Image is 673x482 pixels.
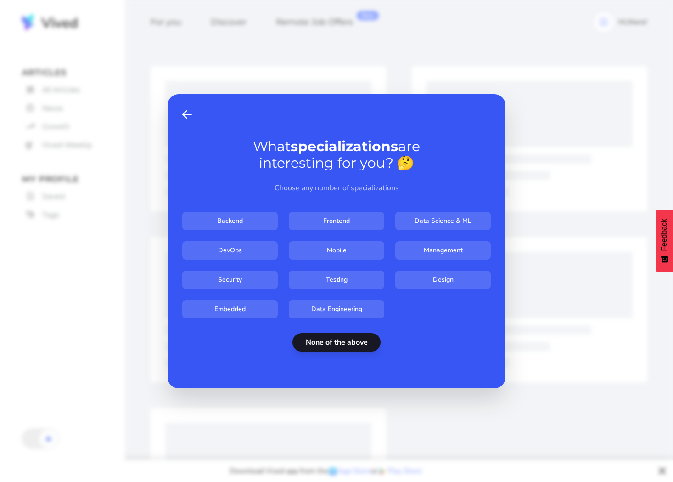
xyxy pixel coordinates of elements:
button: None of the above [292,333,381,352]
input: Data Engineering [289,300,384,318]
input: Backend [182,212,278,230]
input: Security [182,271,278,289]
input: Management [395,241,491,260]
input: Frontend [289,212,384,230]
button: Back [179,105,196,124]
button: Feedback - Show survey [656,210,673,272]
input: DevOps [182,241,278,260]
input: Embedded [182,300,278,318]
input: Testing [289,271,384,289]
input: Mobile [289,241,384,260]
span: Feedback [660,219,668,251]
span: What [253,138,291,155]
span: interesting for you? 🤔 [259,154,414,171]
input: Design [395,271,491,289]
span: None of the above [306,337,368,348]
span: are [398,138,420,155]
input: Data Science & ML [395,212,491,230]
span: Choose any number of specializations [275,183,399,193]
span: specializations [291,138,398,155]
